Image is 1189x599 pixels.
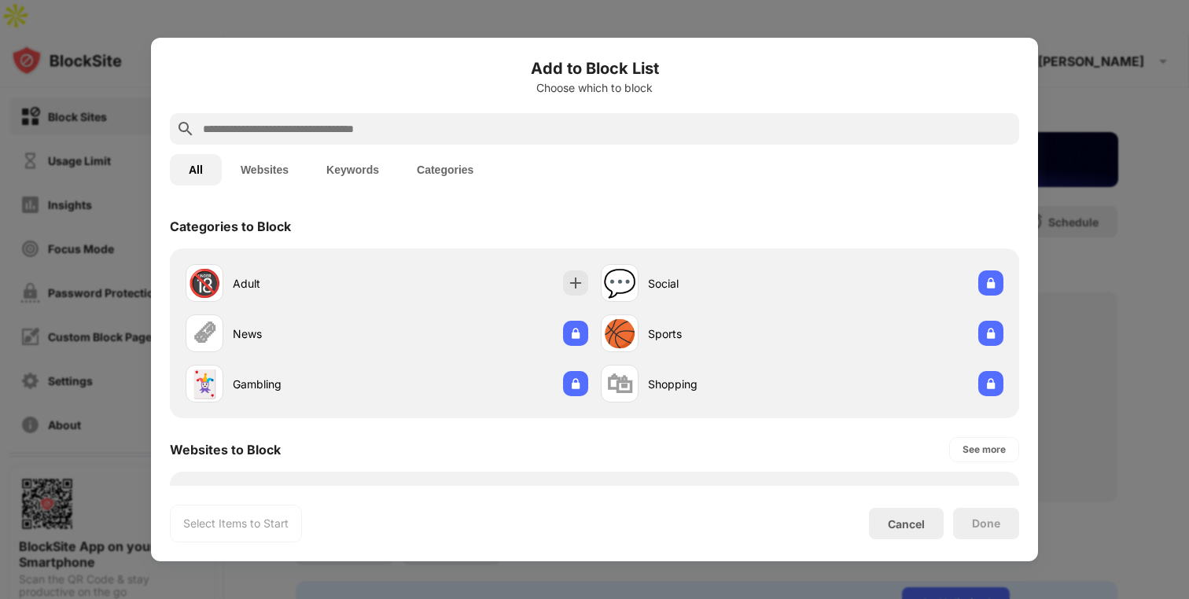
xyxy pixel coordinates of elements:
[233,376,387,392] div: Gambling
[888,517,925,531] div: Cancel
[188,368,221,400] div: 🃏
[170,154,222,186] button: All
[222,154,307,186] button: Websites
[972,517,1000,530] div: Done
[170,82,1019,94] div: Choose which to block
[170,442,281,458] div: Websites to Block
[170,219,291,234] div: Categories to Block
[233,275,387,292] div: Adult
[603,318,636,350] div: 🏀
[648,325,802,342] div: Sports
[191,318,218,350] div: 🗞
[648,376,802,392] div: Shopping
[307,154,398,186] button: Keywords
[176,119,195,138] img: search.svg
[398,154,492,186] button: Categories
[183,516,289,531] div: Select Items to Start
[233,325,387,342] div: News
[170,57,1019,80] h6: Add to Block List
[188,267,221,299] div: 🔞
[603,267,636,299] div: 💬
[606,368,633,400] div: 🛍
[963,442,1006,458] div: See more
[648,275,802,292] div: Social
